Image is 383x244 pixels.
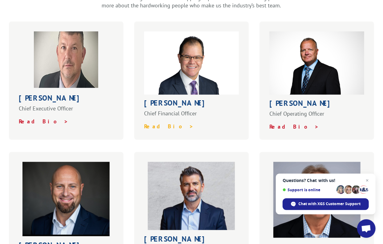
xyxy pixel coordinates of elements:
[144,31,239,95] img: Roger_Silva
[148,162,235,230] img: dm-profile-website
[269,110,364,123] p: Chief Operating Officer
[283,178,369,183] span: Questions? Chat with us!
[283,188,334,192] span: Support is online
[269,31,364,95] img: Greg Laminack
[34,31,98,88] img: bobkenna-profilepic
[144,110,239,123] p: Chief Financial Officer
[273,162,361,238] img: kevin-holland-headshot-web
[144,99,239,110] h1: [PERSON_NAME]
[19,118,68,125] a: Read Bio >
[19,94,114,105] h1: [PERSON_NAME]
[299,201,361,207] span: Chat with XGS Customer Support
[283,198,369,210] div: Chat with XGS Customer Support
[269,123,319,130] a: Read Bio >
[269,98,335,108] strong: [PERSON_NAME]
[22,162,110,236] img: placeholder-person
[19,105,114,118] p: Chief Executive Officer
[144,123,194,130] a: Read Bio >
[364,177,371,184] span: Close chat
[357,219,376,238] div: Open chat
